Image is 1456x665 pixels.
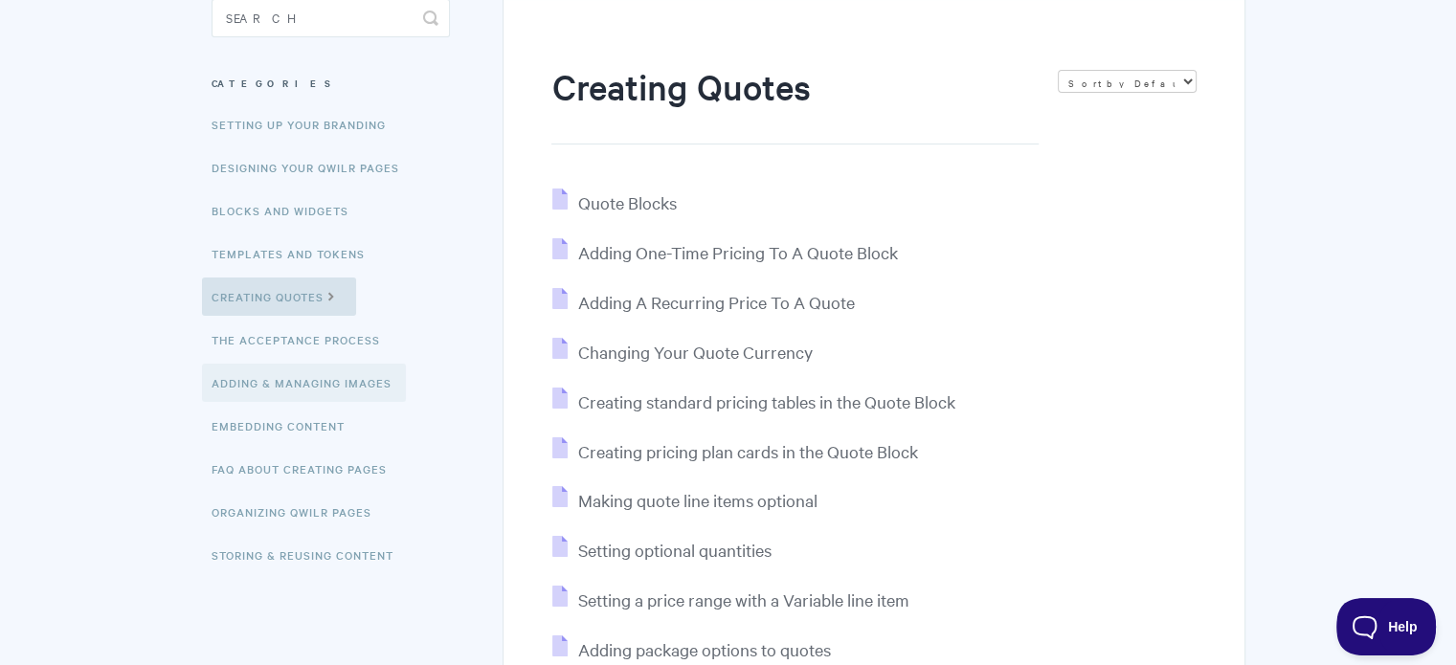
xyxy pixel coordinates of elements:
a: Templates and Tokens [212,234,379,273]
a: Setting optional quantities [552,539,771,561]
span: Adding A Recurring Price To A Quote [577,291,854,313]
a: Creating standard pricing tables in the Quote Block [552,390,954,412]
a: Setting a price range with a Variable line item [552,588,908,610]
span: Creating pricing plan cards in the Quote Block [577,440,917,462]
iframe: Toggle Customer Support [1336,598,1437,655]
h3: Categories [212,66,450,100]
a: Adding One-Time Pricing To A Quote Block [552,241,897,263]
a: The Acceptance Process [212,321,394,359]
span: Adding One-Time Pricing To A Quote Block [577,241,897,263]
a: Storing & Reusing Content [212,536,408,574]
a: FAQ About Creating Pages [212,450,401,488]
span: Making quote line items optional [577,489,817,511]
span: Quote Blocks [577,191,676,213]
a: Adding package options to quotes [552,638,830,660]
h1: Creating Quotes [551,62,1038,144]
a: Creating pricing plan cards in the Quote Block [552,440,917,462]
span: Adding package options to quotes [577,638,830,660]
span: Creating standard pricing tables in the Quote Block [577,390,954,412]
a: Designing Your Qwilr Pages [212,148,414,187]
a: Setting up your Branding [212,105,400,144]
a: Blocks and Widgets [212,191,363,230]
span: Setting a price range with a Variable line item [577,588,908,610]
span: Setting optional quantities [577,539,771,561]
select: Page reloads on selection [1058,70,1197,93]
a: Making quote line items optional [552,489,817,511]
a: Embedding Content [212,407,359,445]
span: Changing Your Quote Currency [577,341,812,363]
a: Adding A Recurring Price To A Quote [552,291,854,313]
a: Changing Your Quote Currency [552,341,812,363]
a: Creating Quotes [202,277,356,316]
a: Quote Blocks [552,191,676,213]
a: Organizing Qwilr Pages [212,493,386,531]
a: Adding & Managing Images [202,364,406,402]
